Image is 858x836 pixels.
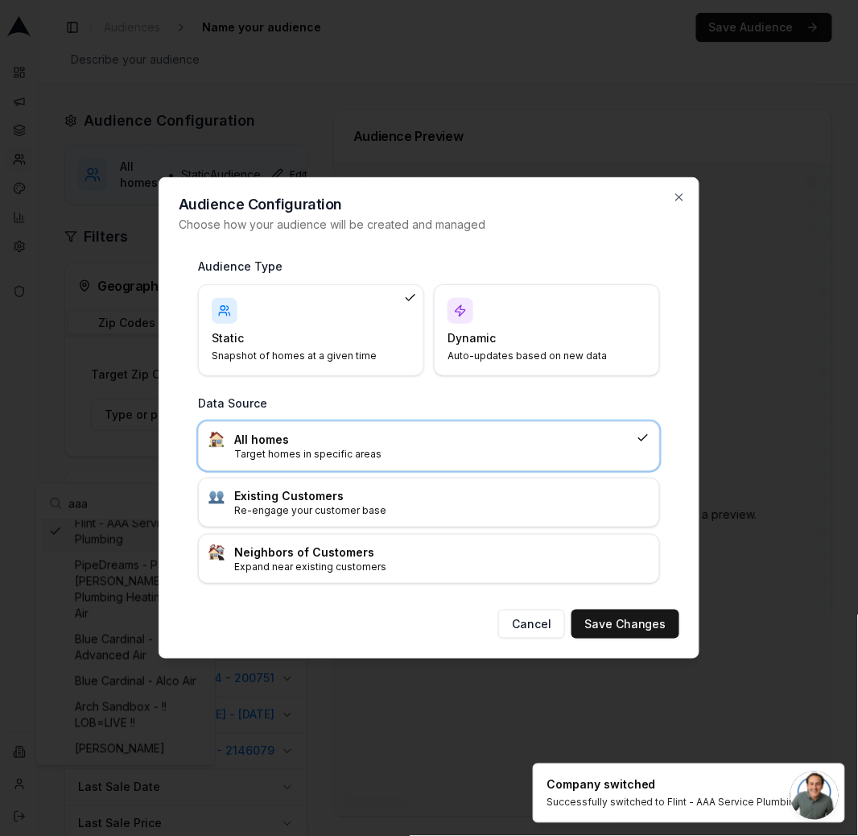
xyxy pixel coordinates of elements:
div: :house_buildings:Neighbors of CustomersExpand near existing customers [198,534,660,584]
p: Target homes in specific areas [234,448,630,461]
h3: All homes [234,432,630,448]
p: Choose how your audience will be created and managed [179,217,679,233]
img: :busts_in_silhouette: [208,488,225,504]
p: Snapshot of homes at a given time [212,350,391,362]
div: :house:All homesTarget homes in specific areas [198,421,660,471]
h3: Audience Type [198,259,660,275]
h3: Data Source [198,395,660,412]
div: :busts_in_silhouette:Existing CustomersRe-engage your customer base [198,478,660,528]
h3: Neighbors of Customers [234,544,650,561]
div: StaticSnapshot of homes at a given time [198,284,424,376]
p: Expand near existing customers [234,561,650,573]
h3: Existing Customers [234,488,650,504]
img: :house: [208,432,225,448]
button: Cancel [498,610,565,639]
p: Auto-updates based on new data [448,350,627,362]
h4: Static [212,330,391,346]
div: Successfully switched to Flint - AAA Service Plumbing [547,797,802,809]
h2: Audience Configuration [179,197,679,212]
div: DynamicAuto-updates based on new data [434,284,660,376]
p: Re-engage your customer base [234,504,650,517]
button: Save Changes [571,610,679,639]
div: Company switched [547,777,802,793]
img: :house_buildings: [208,544,225,561]
h4: Dynamic [448,330,627,346]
